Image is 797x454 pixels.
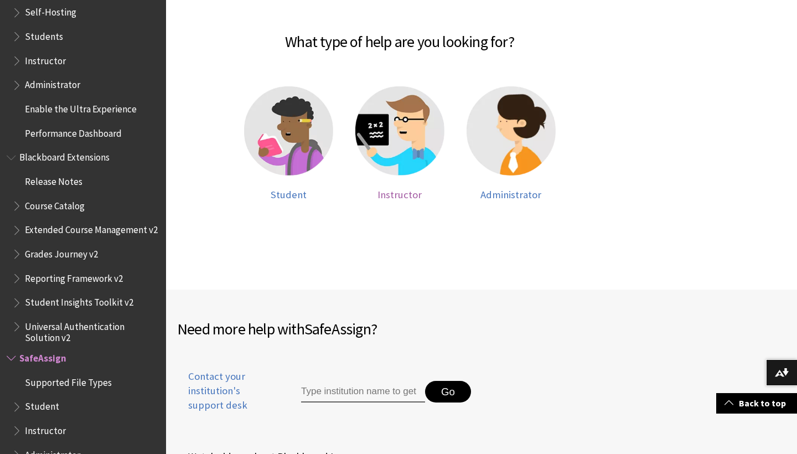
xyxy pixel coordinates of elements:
button: Go [425,381,471,403]
span: Instructor [377,188,422,201]
h2: What type of help are you looking for? [177,17,622,53]
a: Contact your institution's support desk [177,369,276,426]
a: Back to top [716,393,797,414]
span: Extended Course Management v2 [25,221,158,236]
input: Type institution name to get support [301,381,425,403]
span: Reporting Framework v2 [25,269,123,284]
span: Course Catalog [25,197,85,211]
span: Release Notes [25,172,82,187]
span: SafeAssign [304,319,371,339]
span: Self-Hosting [25,3,76,18]
span: Blackboard Extensions [19,148,110,163]
span: Contact your institution's support desk [177,369,276,413]
img: Instructor help [355,86,444,176]
nav: Book outline for Blackboard Extensions [7,148,159,344]
span: SafeAssign [19,349,66,364]
a: Student help Student [244,86,333,201]
span: Instructor [25,421,66,436]
span: Grades Journey v2 [25,245,98,260]
a: Administrator help Administrator [467,86,556,201]
img: Student help [244,86,333,176]
span: Instructor [25,51,66,66]
span: Supported File Types [25,373,112,388]
span: Universal Authentication Solution v2 [25,317,158,343]
span: Enable the Ultra Experience [25,100,137,115]
span: Performance Dashboard [25,124,122,139]
a: Instructor help Instructor [355,86,444,201]
span: Students [25,27,63,42]
h2: Need more help with ? [177,317,482,341]
span: Student [25,398,59,412]
span: Administrator [480,188,541,201]
img: Administrator help [467,86,556,176]
span: Student [271,188,307,201]
span: Student Insights Toolkit v2 [25,293,133,308]
span: Administrator [25,76,80,91]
